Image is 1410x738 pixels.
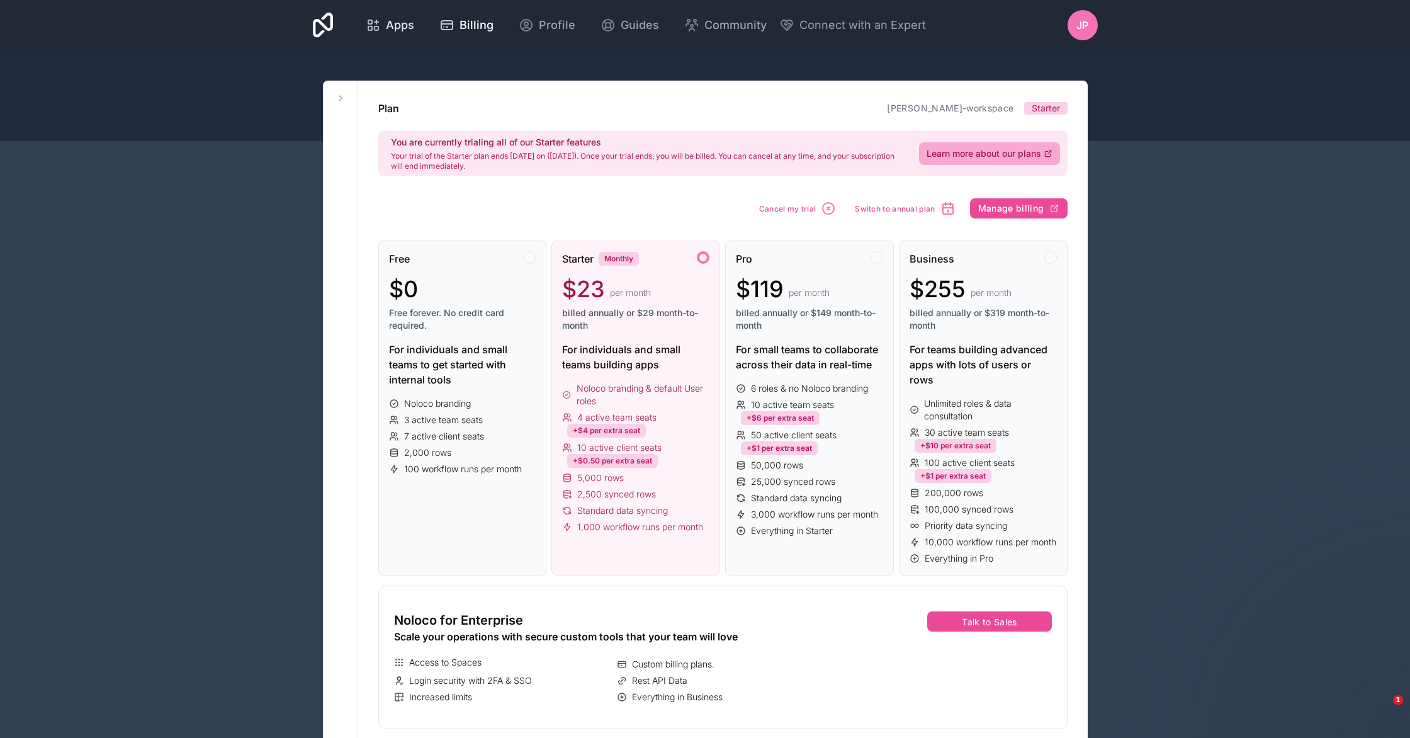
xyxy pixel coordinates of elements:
span: Noloco branding & default User roles [577,382,709,407]
span: 10 active team seats [751,399,834,411]
span: Rest API Data [632,674,687,687]
span: Business [910,251,954,266]
div: For teams building advanced apps with lots of users or rows [910,342,1057,387]
span: Noloco branding [404,397,471,410]
span: $0 [389,276,418,302]
button: Cancel my trial [755,196,841,220]
span: Switch to annual plan [855,204,935,213]
span: 6 roles & no Noloco branding [751,382,868,395]
h1: Plan [378,101,399,116]
span: 10 active client seats [577,441,662,454]
h2: You are currently trialing all of our Starter features [391,136,904,149]
span: Pro [736,251,752,266]
span: 4 active team seats [577,411,657,424]
span: 50,000 rows [751,459,803,472]
div: +$6 per extra seat [741,411,820,425]
span: 10,000 workflow runs per month [925,536,1056,548]
span: Everything in Business [632,691,723,703]
span: Increased limits [409,691,472,703]
span: Priority data syncing [925,519,1007,532]
span: 2,000 rows [404,446,451,459]
div: For small teams to collaborate across their data in real-time [736,342,883,372]
span: Connect with an Expert [799,16,926,34]
span: 7 active client seats [404,430,484,443]
div: +$0.50 per extra seat [567,454,658,468]
a: Billing [429,11,504,39]
span: Billing [460,16,493,34]
span: jp [1076,18,1088,33]
button: Talk to Sales [927,611,1051,632]
span: Noloco for Enterprise [394,611,523,629]
span: Free forever. No credit card required. [389,307,536,332]
span: Unlimited roles & data consultation [924,397,1056,423]
span: Community [704,16,767,34]
div: For individuals and small teams to get started with internal tools [389,342,536,387]
span: 200,000 rows [925,487,983,499]
span: per month [971,287,1012,299]
iframe: Intercom notifications message [1158,616,1410,704]
button: Connect with an Expert [779,16,926,34]
a: Learn more about our plans [919,142,1060,165]
div: Scale your operations with secure custom tools that your team will love [394,629,835,644]
span: $23 [562,276,605,302]
span: Login security with 2FA & SSO [409,674,532,687]
span: billed annually or $319 month-to-month [910,307,1057,332]
span: Everything in Starter [751,525,833,537]
span: Access to Spaces [409,656,482,669]
span: 3 active team seats [404,414,483,426]
button: Switch to annual plan [850,196,959,220]
span: Cancel my trial [759,204,816,213]
div: Monthly [599,252,639,266]
p: Your trial of the Starter plan ends [DATE] on ([DATE]). Once your trial ends, you will be billed.... [391,151,904,171]
span: Manage billing [978,203,1044,214]
a: Profile [509,11,585,39]
div: +$10 per extra seat [915,439,996,453]
span: billed annually or $149 month-to-month [736,307,883,332]
span: per month [789,287,830,299]
span: 2,500 synced rows [577,488,656,501]
button: Manage billing [970,198,1068,219]
span: 1 [1393,695,1403,705]
div: For individuals and small teams building apps [562,342,709,372]
span: Standard data syncing [577,504,668,517]
span: Free [389,251,410,266]
span: 100 active client seats [925,457,1015,469]
a: [PERSON_NAME]-workspace [887,103,1013,113]
a: Apps [356,11,424,39]
span: billed annually or $29 month-to-month [562,307,709,332]
span: 25,000 synced rows [751,475,835,488]
span: per month [610,287,651,299]
div: +$1 per extra seat [915,469,991,483]
span: Learn more about our plans [927,147,1041,160]
span: Custom billing plans. [632,658,714,671]
div: +$1 per extra seat [741,441,818,455]
span: Standard data syncing [751,492,842,504]
span: 30 active team seats [925,426,1009,439]
span: 50 active client seats [751,429,837,441]
span: 3,000 workflow runs per month [751,508,878,521]
span: Starter [1032,102,1060,115]
a: Guides [590,11,669,39]
span: $255 [910,276,966,302]
span: Everything in Pro [925,552,993,565]
a: Community [674,11,777,39]
div: +$4 per extra seat [567,424,646,438]
span: 100,000 synced rows [925,503,1013,516]
span: Profile [539,16,575,34]
span: 5,000 rows [577,472,624,484]
span: Starter [562,251,594,266]
span: 100 workflow runs per month [404,463,522,475]
span: Guides [621,16,659,34]
span: Apps [386,16,414,34]
span: 1,000 workflow runs per month [577,521,703,533]
iframe: Intercom live chat [1367,695,1397,725]
span: $119 [736,276,784,302]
